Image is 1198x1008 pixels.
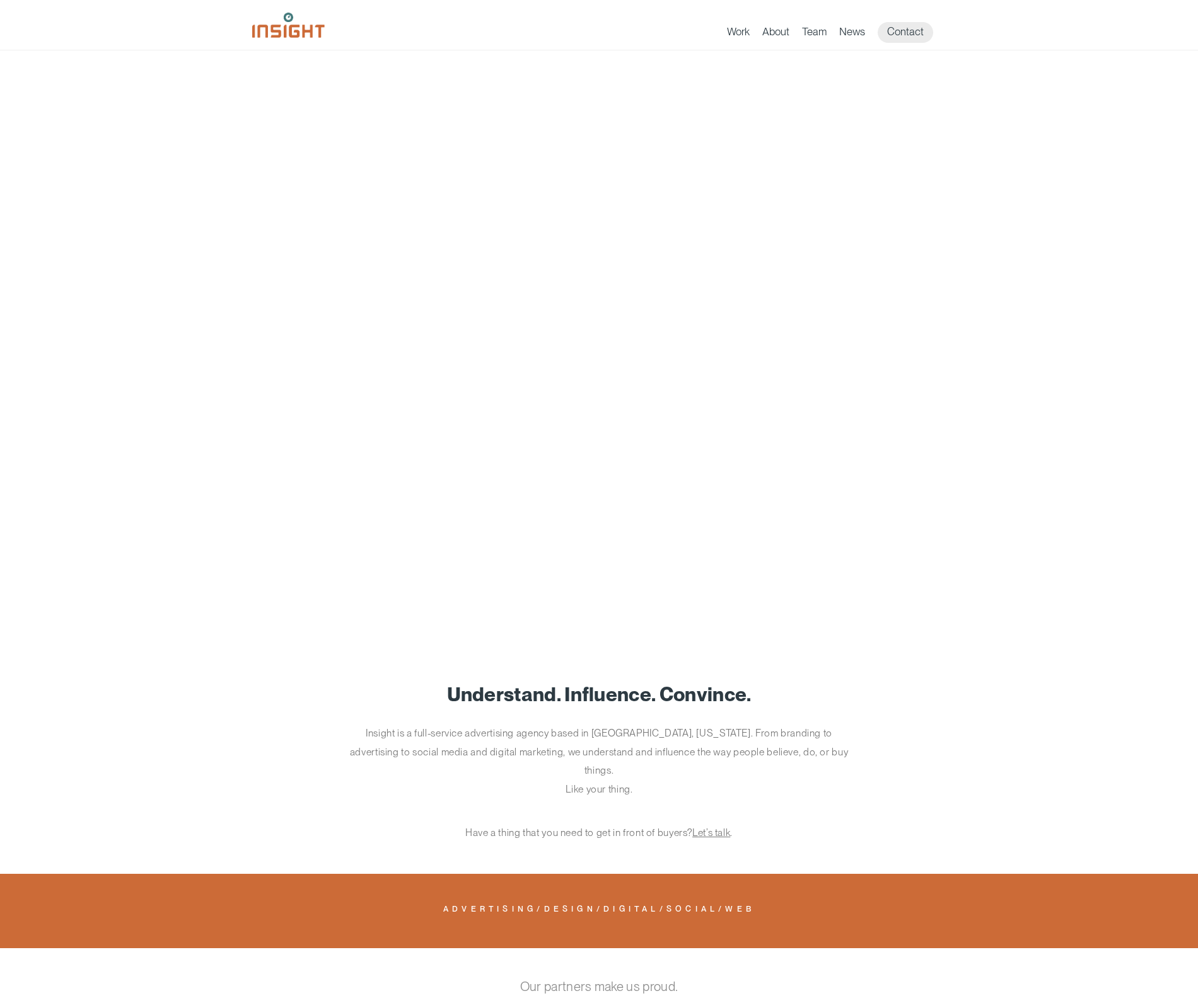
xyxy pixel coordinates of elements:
a: Advertising [443,905,537,917]
a: Design [544,905,596,917]
img: Insight Marketing Design [252,13,325,38]
a: Work [727,25,750,43]
a: Web [725,905,755,917]
a: Let’s talk [692,827,730,839]
span: / [718,905,725,913]
nav: primary navigation menu [727,22,946,43]
a: Team [802,25,827,43]
a: About [762,25,789,43]
a: Contact [878,22,933,43]
p: Have a thing that you need to get in front of buyers? . [347,823,851,842]
p: Insight is a full-service advertising agency based in [GEOGRAPHIC_DATA], [US_STATE]. From brandin... [347,724,851,798]
a: Digital [603,905,660,917]
a: News [839,25,865,43]
h2: Our partners make us proud. [252,980,946,994]
a: Social [666,905,718,917]
span: / [596,905,603,913]
h1: Understand. Influence. Convince. [252,684,946,705]
span: / [537,905,544,913]
span: / [660,905,666,913]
